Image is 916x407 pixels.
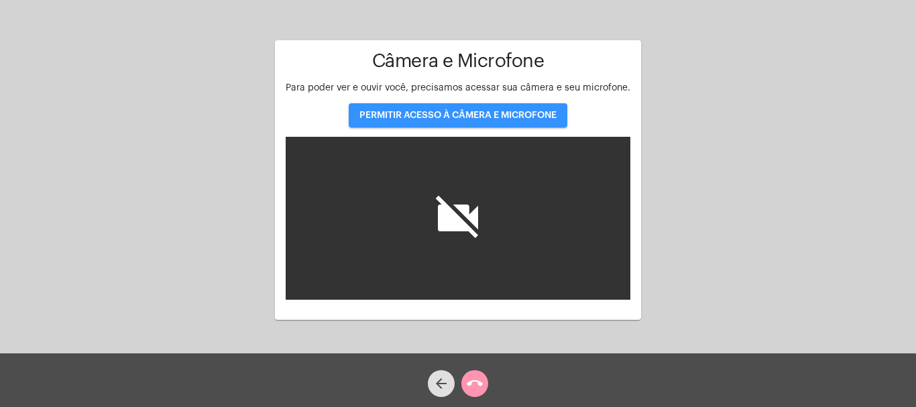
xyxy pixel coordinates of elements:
[431,191,485,245] i: videocam_off
[349,103,567,127] button: PERMITIR ACESSO À CÂMERA E MICROFONE
[359,111,557,120] span: PERMITIR ACESSO À CÂMERA E MICROFONE
[433,375,449,392] mat-icon: arrow_back
[286,83,630,93] span: Para poder ver e ouvir você, precisamos acessar sua câmera e seu microfone.
[286,51,630,72] h1: Câmera e Microfone
[467,375,483,392] mat-icon: call_end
